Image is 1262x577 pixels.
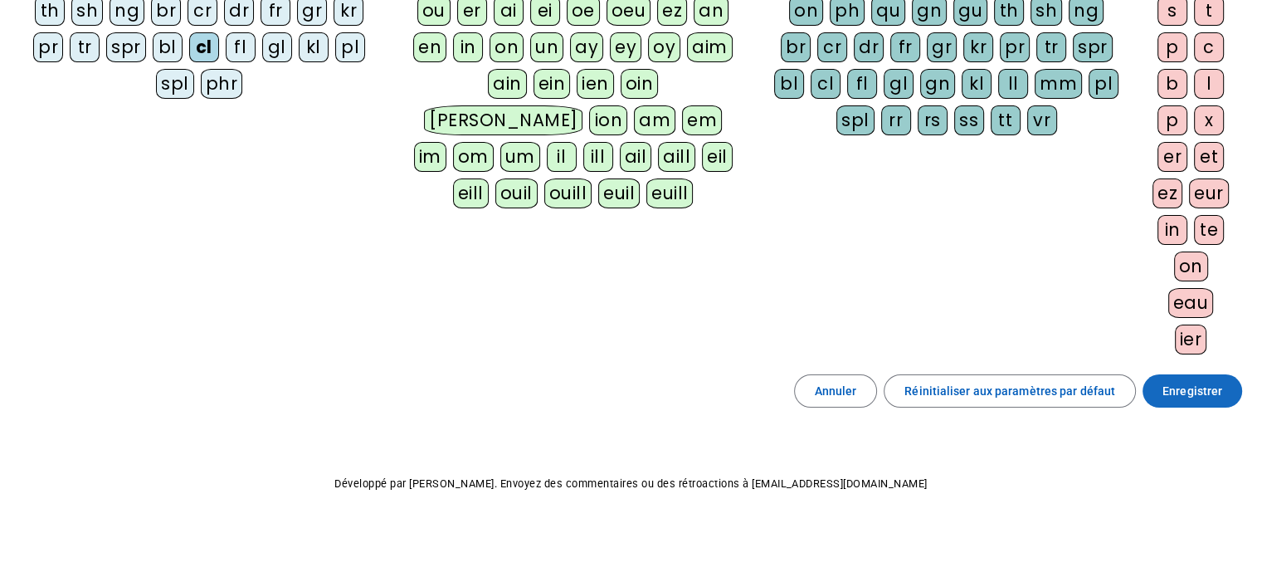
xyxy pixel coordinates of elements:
[890,32,920,62] div: fr
[920,69,955,99] div: gn
[998,69,1028,99] div: ll
[648,32,680,62] div: oy
[774,69,804,99] div: bl
[634,105,675,135] div: am
[904,381,1115,401] span: Réinitialiser aux paramètres par défaut
[687,32,733,62] div: aim
[424,105,582,135] div: [PERSON_NAME]
[226,32,256,62] div: fl
[682,105,722,135] div: em
[414,142,446,172] div: im
[299,32,329,62] div: kl
[962,69,992,99] div: kl
[1175,325,1207,355] div: ier
[33,32,63,62] div: pr
[262,32,292,62] div: gl
[335,32,365,62] div: pl
[781,32,811,62] div: br
[1035,69,1082,99] div: mm
[854,32,884,62] div: dr
[1089,69,1118,99] div: pl
[1143,374,1242,408] button: Enregistrer
[453,142,494,172] div: om
[577,69,614,99] div: ien
[1174,252,1208,281] div: on
[1036,32,1066,62] div: tr
[1162,381,1222,401] span: Enregistrer
[1000,32,1030,62] div: pr
[991,105,1021,135] div: tt
[610,32,641,62] div: ey
[544,178,592,208] div: ouill
[413,32,446,62] div: en
[201,69,243,99] div: phr
[1157,215,1187,245] div: in
[534,69,571,99] div: ein
[620,142,652,172] div: ail
[702,142,733,172] div: eil
[1157,32,1187,62] div: p
[1157,142,1187,172] div: er
[954,105,984,135] div: ss
[156,69,194,99] div: spl
[963,32,993,62] div: kr
[570,32,603,62] div: ay
[530,32,563,62] div: un
[70,32,100,62] div: tr
[1027,105,1057,135] div: vr
[1194,69,1224,99] div: l
[918,105,948,135] div: rs
[1157,105,1187,135] div: p
[1073,32,1113,62] div: spr
[598,178,640,208] div: euil
[500,142,540,172] div: um
[1194,32,1224,62] div: c
[884,69,914,99] div: gl
[1168,288,1214,318] div: eau
[106,32,146,62] div: spr
[817,32,847,62] div: cr
[621,69,659,99] div: oin
[884,374,1136,408] button: Réinitialiser aux paramètres par défaut
[927,32,957,62] div: gr
[1157,69,1187,99] div: b
[153,32,183,62] div: bl
[490,32,524,62] div: on
[589,105,627,135] div: ion
[453,32,483,62] div: in
[495,178,538,208] div: ouil
[547,142,577,172] div: il
[13,474,1249,494] p: Développé par [PERSON_NAME]. Envoyez des commentaires ou des rétroactions à [EMAIL_ADDRESS][DOMAI...
[881,105,911,135] div: rr
[794,374,878,408] button: Annuler
[488,69,527,99] div: ain
[836,105,875,135] div: spl
[811,69,841,99] div: cl
[1194,215,1224,245] div: te
[1189,178,1229,208] div: eur
[189,32,219,62] div: cl
[646,178,693,208] div: euill
[1152,178,1182,208] div: ez
[453,178,489,208] div: eill
[1194,142,1224,172] div: et
[1194,105,1224,135] div: x
[658,142,695,172] div: aill
[815,381,857,401] span: Annuler
[847,69,877,99] div: fl
[583,142,613,172] div: ill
